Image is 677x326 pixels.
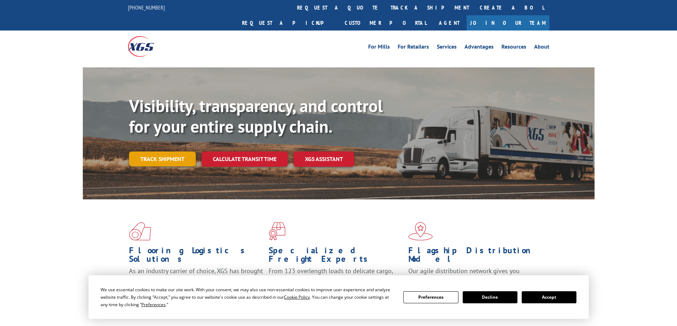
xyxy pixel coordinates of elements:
a: XGS ASSISTANT [294,151,354,167]
button: Accept [522,291,576,303]
a: Resources [501,44,526,52]
a: Services [437,44,457,52]
a: For Retailers [398,44,429,52]
span: Preferences [141,302,166,308]
a: Calculate transit time [202,151,288,167]
img: xgs-icon-flagship-distribution-model-red [408,222,433,241]
span: Cookie Policy [284,294,310,300]
div: We use essential cookies to make our site work. With your consent, we may also use non-essential ... [101,286,395,308]
a: Advantages [464,44,494,52]
button: Decline [463,291,517,303]
a: Customer Portal [339,15,432,31]
p: From 123 overlength loads to delicate cargo, our experienced staff knows the best way to move you... [269,267,403,298]
a: Request a pickup [237,15,339,31]
img: xgs-icon-total-supply-chain-intelligence-red [129,222,151,241]
a: Join Our Team [467,15,549,31]
h1: Flagship Distribution Model [408,246,543,267]
img: xgs-icon-focused-on-flooring-red [269,222,285,241]
b: Visibility, transparency, and control for your entire supply chain. [129,95,383,137]
a: Track shipment [129,151,196,166]
a: For Mills [368,44,390,52]
button: Preferences [403,291,458,303]
h1: Specialized Freight Experts [269,246,403,267]
h1: Flooring Logistics Solutions [129,246,263,267]
a: Agent [432,15,467,31]
div: Cookie Consent Prompt [88,275,589,319]
span: As an industry carrier of choice, XGS has brought innovation and dedication to flooring logistics... [129,267,263,292]
span: Our agile distribution network gives you nationwide inventory management on demand. [408,267,539,283]
a: [PHONE_NUMBER] [128,4,165,11]
a: About [534,44,549,52]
